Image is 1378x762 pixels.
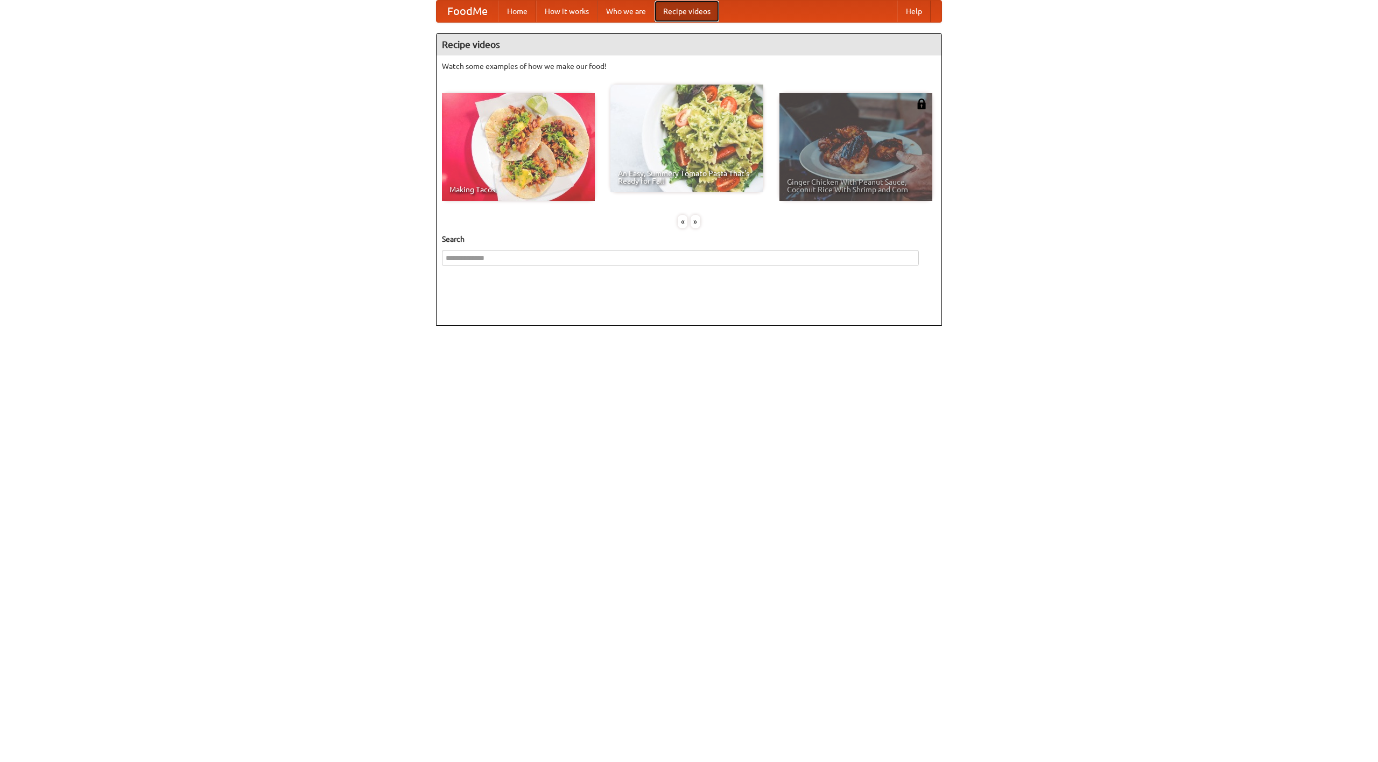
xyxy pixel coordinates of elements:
a: Home [498,1,536,22]
a: Who we are [597,1,655,22]
a: Help [897,1,931,22]
div: » [691,215,700,228]
span: An Easy, Summery Tomato Pasta That's Ready for Fall [618,170,756,185]
div: « [678,215,687,228]
a: How it works [536,1,597,22]
p: Watch some examples of how we make our food! [442,61,936,72]
h5: Search [442,234,936,244]
a: FoodMe [437,1,498,22]
a: Recipe videos [655,1,719,22]
img: 483408.png [916,99,927,109]
a: An Easy, Summery Tomato Pasta That's Ready for Fall [610,85,763,192]
span: Making Tacos [449,186,587,193]
h4: Recipe videos [437,34,941,55]
a: Making Tacos [442,93,595,201]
